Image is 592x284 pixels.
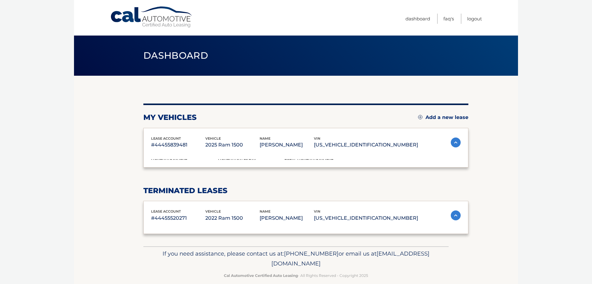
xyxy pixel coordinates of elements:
[443,14,454,24] a: FAQ's
[151,209,181,214] span: lease account
[143,113,197,122] h2: my vehicles
[314,136,320,141] span: vin
[147,272,445,279] p: - All Rights Reserved - Copyright 2025
[314,209,320,214] span: vin
[405,14,430,24] a: Dashboard
[218,158,256,163] span: Monthly sales Tax
[314,141,418,149] p: [US_VEHICLE_IDENTIFICATION_NUMBER]
[260,209,270,214] span: name
[143,50,208,61] span: Dashboard
[314,214,418,223] p: [US_VEHICLE_IDENTIFICATION_NUMBER]
[151,158,187,163] span: Monthly Payment
[147,249,445,269] p: If you need assistance, please contact us at: or email us at
[205,136,221,141] span: vehicle
[224,273,298,278] strong: Cal Automotive Certified Auto Leasing
[205,141,260,149] p: 2025 Ram 1500
[143,186,468,195] h2: terminated leases
[151,141,205,149] p: #44455839481
[260,141,314,149] p: [PERSON_NAME]
[285,158,333,163] span: Total Monthly Payment
[205,214,260,223] p: 2022 Ram 1500
[151,136,181,141] span: lease account
[418,114,468,121] a: Add a new lease
[451,210,461,220] img: accordion-active.svg
[284,250,339,257] span: [PHONE_NUMBER]
[260,136,270,141] span: name
[205,209,221,214] span: vehicle
[451,138,461,147] img: accordion-active.svg
[110,6,193,28] a: Cal Automotive
[418,115,422,119] img: add.svg
[467,14,482,24] a: Logout
[260,214,314,223] p: [PERSON_NAME]
[151,214,205,223] p: #44455520271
